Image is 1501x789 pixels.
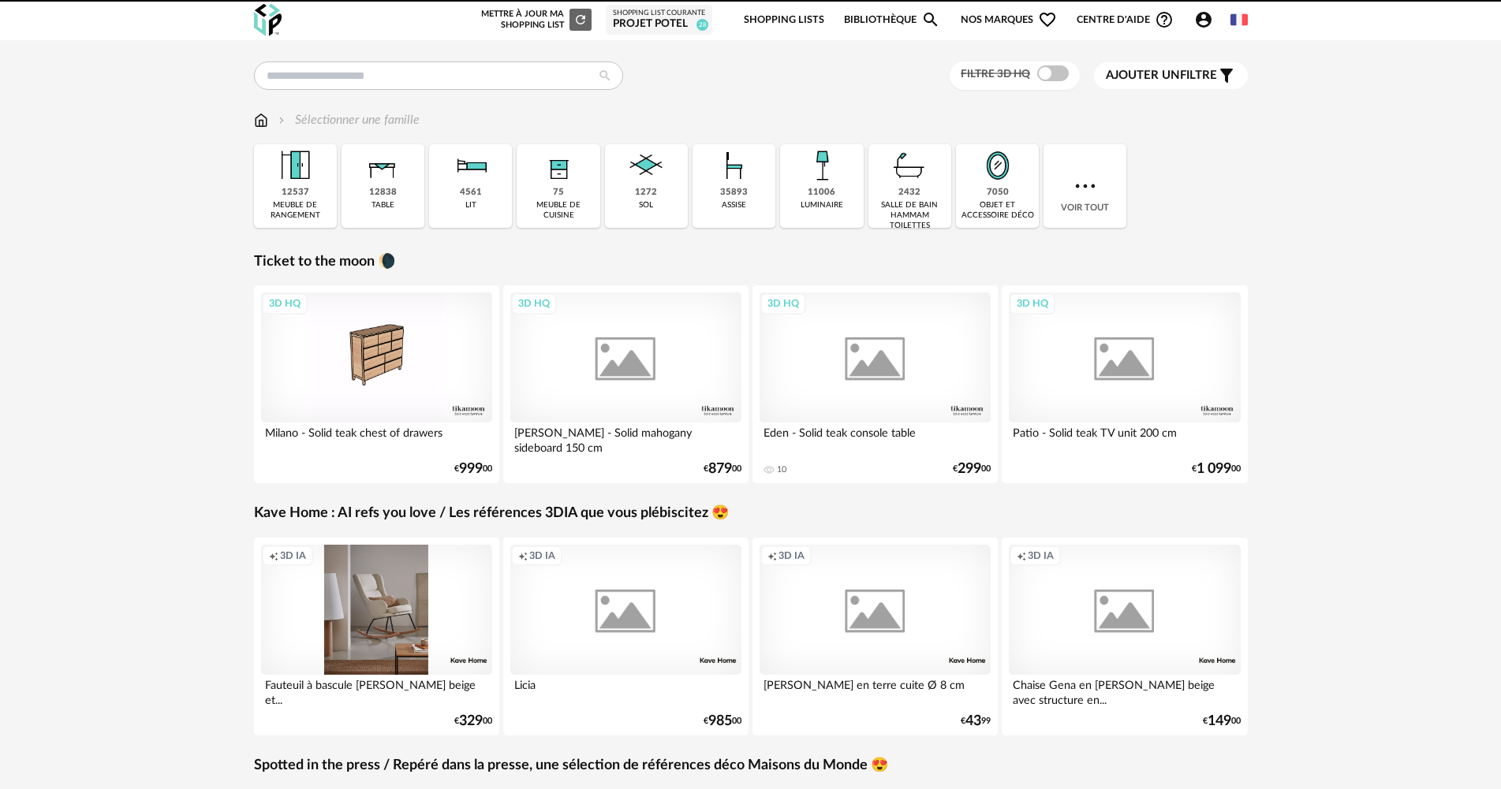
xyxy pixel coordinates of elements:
[1017,549,1026,562] span: Creation icon
[259,200,332,221] div: meuble de rangement
[1106,69,1180,81] span: Ajouter un
[808,187,835,199] div: 11006
[613,17,705,32] div: Projet Potel
[760,675,991,706] div: [PERSON_NAME] en terre cuite Ø 8 cm
[713,144,756,187] img: Assise.png
[898,187,920,199] div: 2432
[1194,10,1213,29] span: Account Circle icon
[254,4,282,36] img: OXP
[511,293,557,314] div: 3D HQ
[1071,172,1100,200] img: more.7b13dc1.svg
[921,10,940,29] span: Magnify icon
[510,422,742,454] div: [PERSON_NAME] - Solid mahogany sideboard 150 cm
[274,144,316,187] img: Meuble%20de%20rangement.png
[372,200,394,210] div: table
[454,463,492,475] div: € 00
[1002,285,1248,483] a: 3D HQ Patio - Solid teak TV unit 200 cm €1 09900
[478,9,592,31] div: Mettre à jour ma Shopping List
[961,2,1057,39] span: Nos marques
[1010,293,1055,314] div: 3D HQ
[465,200,476,210] div: lit
[965,716,981,727] span: 43
[696,19,708,31] span: 28
[1208,716,1231,727] span: 149
[888,144,931,187] img: Salle%20de%20bain.png
[961,200,1034,221] div: objet et accessoire déco
[958,463,981,475] span: 299
[1038,10,1057,29] span: Heart Outline icon
[261,422,493,454] div: Milano - Solid teak chest of drawers
[708,716,732,727] span: 985
[450,144,492,187] img: Literie.png
[361,144,404,187] img: Table.png
[987,187,1009,199] div: 7050
[708,463,732,475] span: 879
[801,200,843,210] div: luminaire
[635,187,657,199] div: 1272
[777,464,786,475] div: 10
[1002,538,1248,735] a: Creation icon 3D IA Chaise Gena en [PERSON_NAME] beige avec structure en... €14900
[275,111,288,129] img: svg+xml;base64,PHN2ZyB3aWR0aD0iMTYiIGhlaWdodD0iMTYiIHZpZXdCb3g9IjAgMCAxNiAxNiIgZmlsbD0ibm9uZSIgeG...
[760,422,991,454] div: Eden - Solid teak console table
[1203,716,1241,727] div: € 00
[613,9,705,18] div: Shopping List courante
[722,200,746,210] div: assise
[801,144,843,187] img: Luminaire.png
[280,549,306,562] span: 3D IA
[254,538,500,735] a: Creation icon 3D IA Fauteuil à bascule [PERSON_NAME] beige et... €32900
[537,144,580,187] img: Rangement.png
[752,285,999,483] a: 3D HQ Eden - Solid teak console table 10 €29900
[254,757,888,775] a: Spotted in the press / Repéré dans la presse, une sélection de références déco Maisons du Monde 😍
[254,285,500,483] a: 3D HQ Milano - Solid teak chest of drawers €99900
[1155,10,1174,29] span: Help Circle Outline icon
[269,549,278,562] span: Creation icon
[282,187,309,199] div: 12537
[961,69,1030,80] span: Filtre 3D HQ
[529,549,555,562] span: 3D IA
[254,504,729,523] a: Kave Home : AI refs you love / Les références 3DIA que vous plébiscitez 😍
[518,549,528,562] span: Creation icon
[1217,66,1236,85] span: Filter icon
[459,463,483,475] span: 999
[254,253,395,271] a: Ticket to the moon 🌘
[1230,11,1248,28] img: fr
[1106,68,1217,84] span: filtre
[625,144,667,187] img: Sol.png
[503,285,749,483] a: 3D HQ [PERSON_NAME] - Solid mahogany sideboard 150 cm €87900
[779,549,805,562] span: 3D IA
[460,187,482,199] div: 4561
[704,463,741,475] div: € 00
[760,293,806,314] div: 3D HQ
[1009,675,1241,706] div: Chaise Gena en [PERSON_NAME] beige avec structure en...
[976,144,1019,187] img: Miroir.png
[720,187,748,199] div: 35893
[454,716,492,727] div: € 00
[553,187,564,199] div: 75
[521,200,595,221] div: meuble de cuisine
[369,187,397,199] div: 12838
[767,549,777,562] span: Creation icon
[275,111,420,129] div: Sélectionner une famille
[254,111,268,129] img: svg+xml;base64,PHN2ZyB3aWR0aD0iMTYiIGhlaWdodD0iMTciIHZpZXdCb3g9IjAgMCAxNiAxNyIgZmlsbD0ibm9uZSIgeG...
[744,2,824,39] a: Shopping Lists
[573,15,588,24] span: Refresh icon
[510,675,742,706] div: Licia
[844,2,940,39] a: BibliothèqueMagnify icon
[1009,422,1241,454] div: Patio - Solid teak TV unit 200 cm
[1197,463,1231,475] span: 1 099
[953,463,991,475] div: € 00
[639,200,653,210] div: sol
[1192,463,1241,475] div: € 00
[1194,10,1220,29] span: Account Circle icon
[961,716,991,727] div: € 99
[1028,549,1054,562] span: 3D IA
[613,9,705,32] a: Shopping List courante Projet Potel 28
[1077,10,1174,29] span: Centre d'aideHelp Circle Outline icon
[459,716,483,727] span: 329
[1044,144,1126,228] div: Voir tout
[752,538,999,735] a: Creation icon 3D IA [PERSON_NAME] en terre cuite Ø 8 cm €4399
[262,293,308,314] div: 3D HQ
[261,675,493,706] div: Fauteuil à bascule [PERSON_NAME] beige et...
[1094,62,1248,89] button: Ajouter unfiltre Filter icon
[704,716,741,727] div: € 00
